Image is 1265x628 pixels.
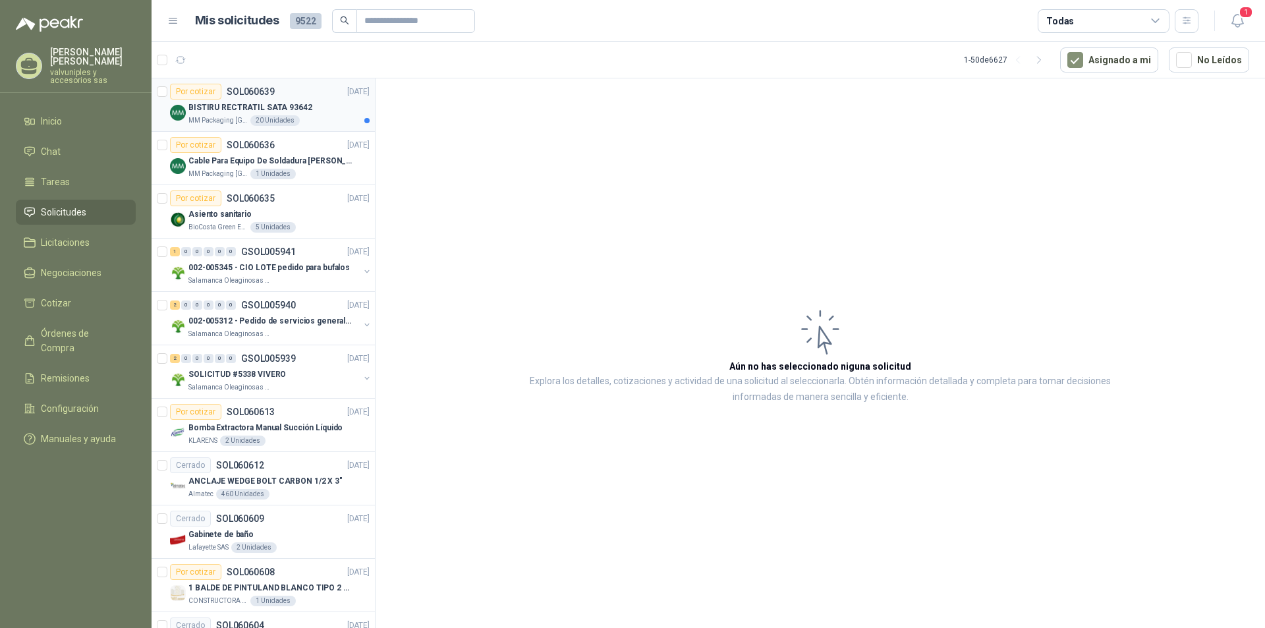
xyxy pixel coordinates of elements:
span: Configuración [41,401,99,416]
span: Inicio [41,114,62,128]
span: Negociaciones [41,266,101,280]
div: 2 [170,354,180,363]
img: Company Logo [170,158,186,174]
div: 2 [170,300,180,310]
div: Por cotizar [170,404,221,420]
p: [DATE] [347,246,370,258]
p: Cable Para Equipo De Soldadura [PERSON_NAME] [188,155,352,167]
p: MM Packaging [GEOGRAPHIC_DATA] [188,115,248,126]
p: valvuniples y accesorios sas [50,69,136,84]
div: 5 Unidades [250,222,296,233]
div: 0 [204,354,213,363]
p: Salamanca Oleaginosas SAS [188,382,271,393]
p: SOL060608 [227,567,275,577]
p: SOL060609 [216,514,264,523]
div: 0 [192,354,202,363]
span: Remisiones [41,371,90,385]
div: 1 [170,247,180,256]
span: 1 [1239,6,1253,18]
a: Configuración [16,396,136,421]
div: 0 [226,247,236,256]
p: Salamanca Oleaginosas SAS [188,329,271,339]
a: Cotizar [16,291,136,316]
a: Por cotizarSOL060636[DATE] Company LogoCable Para Equipo De Soldadura [PERSON_NAME]MM Packaging [... [152,132,375,185]
p: SOL060639 [227,87,275,96]
div: 0 [181,300,191,310]
a: Negociaciones [16,260,136,285]
a: Por cotizarSOL060635[DATE] Company LogoAsiento sanitarioBioCosta Green Energy S.A.S5 Unidades [152,185,375,239]
p: ANCLAJE WEDGE BOLT CARBON 1/2 X 3" [188,475,343,488]
img: Company Logo [170,478,186,494]
div: 20 Unidades [250,115,300,126]
a: 1 0 0 0 0 0 GSOL005941[DATE] Company Logo002-005345 - CIO LOTE pedido para bufalosSalamanca Oleag... [170,244,372,286]
img: Company Logo [170,212,186,227]
div: 460 Unidades [216,489,269,500]
p: [DATE] [347,86,370,98]
a: Tareas [16,169,136,194]
div: 0 [215,247,225,256]
a: 2 0 0 0 0 0 GSOL005939[DATE] Company LogoSOLICITUD #5338 VIVEROSalamanca Oleaginosas SAS [170,351,372,393]
h1: Mis solicitudes [195,11,279,30]
a: Remisiones [16,366,136,391]
div: 0 [204,247,213,256]
img: Company Logo [170,318,186,334]
p: CONSTRUCTORA GRUPO FIP [188,596,248,606]
div: 0 [204,300,213,310]
p: Asiento sanitario [188,208,252,221]
p: GSOL005939 [241,354,296,363]
p: Lafayette SAS [188,542,229,553]
p: [DATE] [347,139,370,152]
button: 1 [1225,9,1249,33]
span: Órdenes de Compra [41,326,123,355]
img: Logo peakr [16,16,83,32]
span: Cotizar [41,296,71,310]
span: Solicitudes [41,205,86,219]
span: Licitaciones [41,235,90,250]
a: Órdenes de Compra [16,321,136,360]
a: CerradoSOL060609[DATE] Company LogoGabinete de bañoLafayette SAS2 Unidades [152,505,375,559]
img: Company Logo [170,532,186,548]
p: Almatec [188,489,213,500]
div: Cerrado [170,511,211,527]
button: No Leídos [1169,47,1249,72]
p: Gabinete de baño [188,528,254,541]
p: [DATE] [347,566,370,579]
a: Por cotizarSOL060613[DATE] Company LogoBomba Extractora Manual Succión LíquidoKLARENS2 Unidades [152,399,375,452]
p: 002-005345 - CIO LOTE pedido para bufalos [188,262,350,274]
p: 1 BALDE DE PINTULAND BLANCO TIPO 2 DE 2.5 GLS [188,582,352,594]
p: Explora los detalles, cotizaciones y actividad de una solicitud al seleccionarla. Obtén informaci... [507,374,1133,405]
span: search [340,16,349,25]
a: Licitaciones [16,230,136,255]
div: 1 Unidades [250,596,296,606]
p: SOL060613 [227,407,275,416]
img: Company Logo [170,425,186,441]
div: 0 [215,300,225,310]
span: Chat [41,144,61,159]
p: BioCosta Green Energy S.A.S [188,222,248,233]
div: Por cotizar [170,84,221,100]
div: 0 [192,300,202,310]
p: [PERSON_NAME] [PERSON_NAME] [50,47,136,66]
div: 0 [181,354,191,363]
div: Por cotizar [170,137,221,153]
p: Salamanca Oleaginosas SAS [188,275,271,286]
img: Company Logo [170,372,186,387]
img: Company Logo [170,105,186,121]
p: 002-005312 - Pedido de servicios generales CASA RO [188,315,352,328]
div: 0 [226,354,236,363]
p: [DATE] [347,353,370,365]
a: Inicio [16,109,136,134]
p: [DATE] [347,192,370,205]
p: BISTIRU RECTRATIL SATA 93642 [188,101,312,114]
a: Manuales y ayuda [16,426,136,451]
p: [DATE] [347,406,370,418]
p: SOL060635 [227,194,275,203]
p: SOLICITUD #5338 VIVERO [188,368,286,381]
a: 2 0 0 0 0 0 GSOL005940[DATE] Company Logo002-005312 - Pedido de servicios generales CASA ROSalama... [170,297,372,339]
span: 9522 [290,13,322,29]
div: 0 [215,354,225,363]
p: [DATE] [347,513,370,525]
p: GSOL005940 [241,300,296,310]
div: Cerrado [170,457,211,473]
a: Solicitudes [16,200,136,225]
